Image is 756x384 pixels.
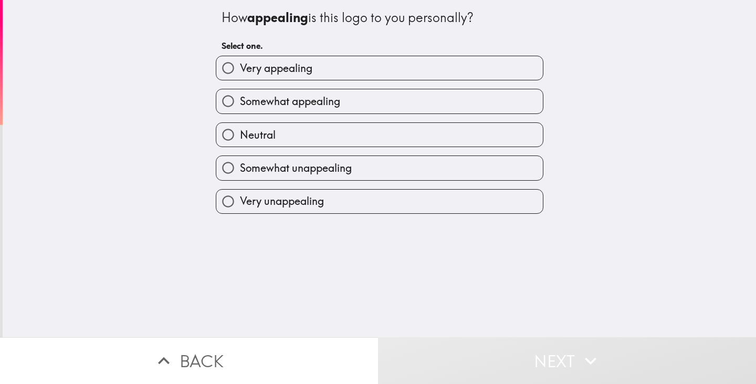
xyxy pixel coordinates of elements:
button: Somewhat unappealing [216,156,543,180]
button: Very appealing [216,56,543,80]
button: Very unappealing [216,190,543,213]
h6: Select one. [222,40,538,51]
span: Neutral [240,128,276,142]
span: Very appealing [240,61,312,76]
button: Somewhat appealing [216,89,543,113]
span: Somewhat appealing [240,94,340,109]
div: How is this logo to you personally? [222,9,538,27]
span: Very unappealing [240,194,324,209]
span: Somewhat unappealing [240,161,352,175]
button: Neutral [216,123,543,147]
b: appealing [247,9,308,25]
button: Next [378,337,756,384]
